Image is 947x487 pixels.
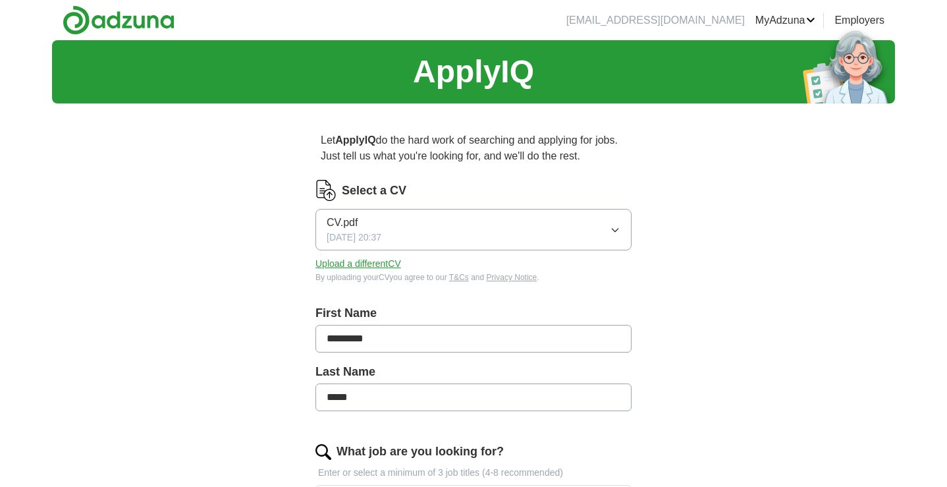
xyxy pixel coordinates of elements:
[315,257,401,271] button: Upload a differentCV
[315,209,632,250] button: CV.pdf[DATE] 20:37
[63,5,175,35] img: Adzuna logo
[834,13,884,28] a: Employers
[315,180,337,201] img: CV Icon
[315,127,632,169] p: Let do the hard work of searching and applying for jobs. Just tell us what you're looking for, an...
[315,304,632,322] label: First Name
[566,13,745,28] li: [EMAIL_ADDRESS][DOMAIN_NAME]
[342,182,406,200] label: Select a CV
[755,13,816,28] a: MyAdzuna
[337,443,504,461] label: What job are you looking for?
[315,363,632,381] label: Last Name
[327,231,381,244] span: [DATE] 20:37
[487,273,537,282] a: Privacy Notice
[449,273,469,282] a: T&Cs
[335,134,375,146] strong: ApplyIQ
[315,466,632,480] p: Enter or select a minimum of 3 job titles (4-8 recommended)
[315,444,331,460] img: search.png
[327,215,358,231] span: CV.pdf
[413,48,534,96] h1: ApplyIQ
[315,272,632,283] div: By uploading your CV you agree to our and .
